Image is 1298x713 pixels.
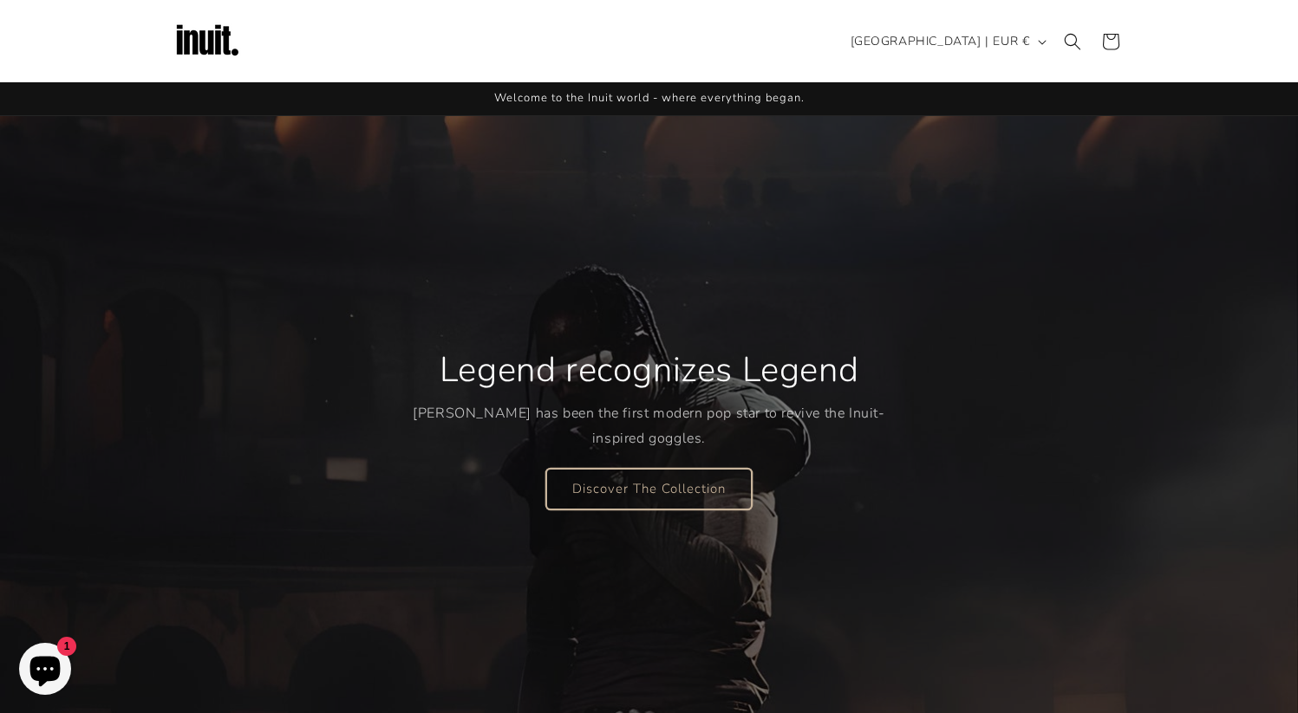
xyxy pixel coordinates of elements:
[840,25,1053,58] button: [GEOGRAPHIC_DATA] | EUR €
[413,401,885,451] p: [PERSON_NAME] has been the first modern pop star to revive the Inuit-inspired goggles.
[494,90,805,106] span: Welcome to the Inuit world - where everything began.
[546,468,752,509] a: Discover The Collection
[1053,23,1092,61] summary: Search
[173,82,1126,115] div: Announcement
[440,347,858,392] h2: Legend recognizes Legend
[14,643,76,699] inbox-online-store-chat: Shopify online store chat
[851,32,1030,50] span: [GEOGRAPHIC_DATA] | EUR €
[173,7,242,76] img: Inuit Logo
